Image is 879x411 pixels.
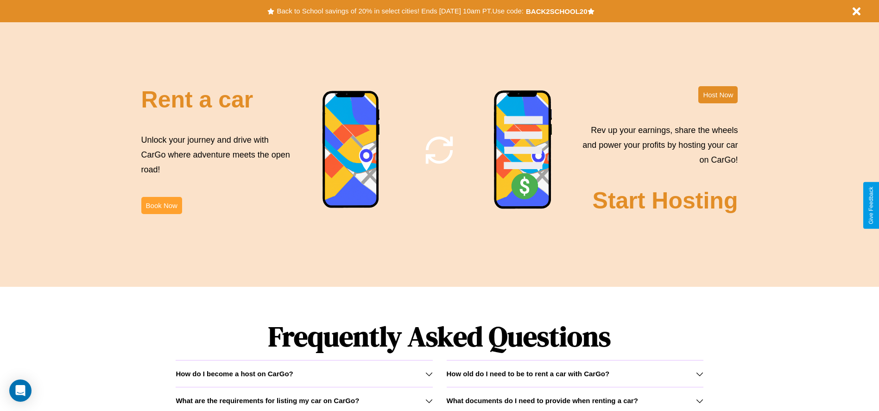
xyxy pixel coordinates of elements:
[9,379,32,402] div: Open Intercom Messenger
[447,370,610,378] h3: How old do I need to be to rent a car with CarGo?
[274,5,525,18] button: Back to School savings of 20% in select cities! Ends [DATE] 10am PT.Use code:
[141,86,253,113] h2: Rent a car
[593,187,738,214] h2: Start Hosting
[176,313,703,360] h1: Frequently Asked Questions
[176,370,293,378] h3: How do I become a host on CarGo?
[868,187,874,224] div: Give Feedback
[322,90,380,209] img: phone
[493,90,553,210] img: phone
[141,133,293,177] p: Unlock your journey and drive with CarGo where adventure meets the open road!
[141,197,182,214] button: Book Now
[447,397,638,405] h3: What documents do I need to provide when renting a car?
[698,86,738,103] button: Host Now
[176,397,359,405] h3: What are the requirements for listing my car on CarGo?
[577,123,738,168] p: Rev up your earnings, share the wheels and power your profits by hosting your car on CarGo!
[526,7,588,15] b: BACK2SCHOOL20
